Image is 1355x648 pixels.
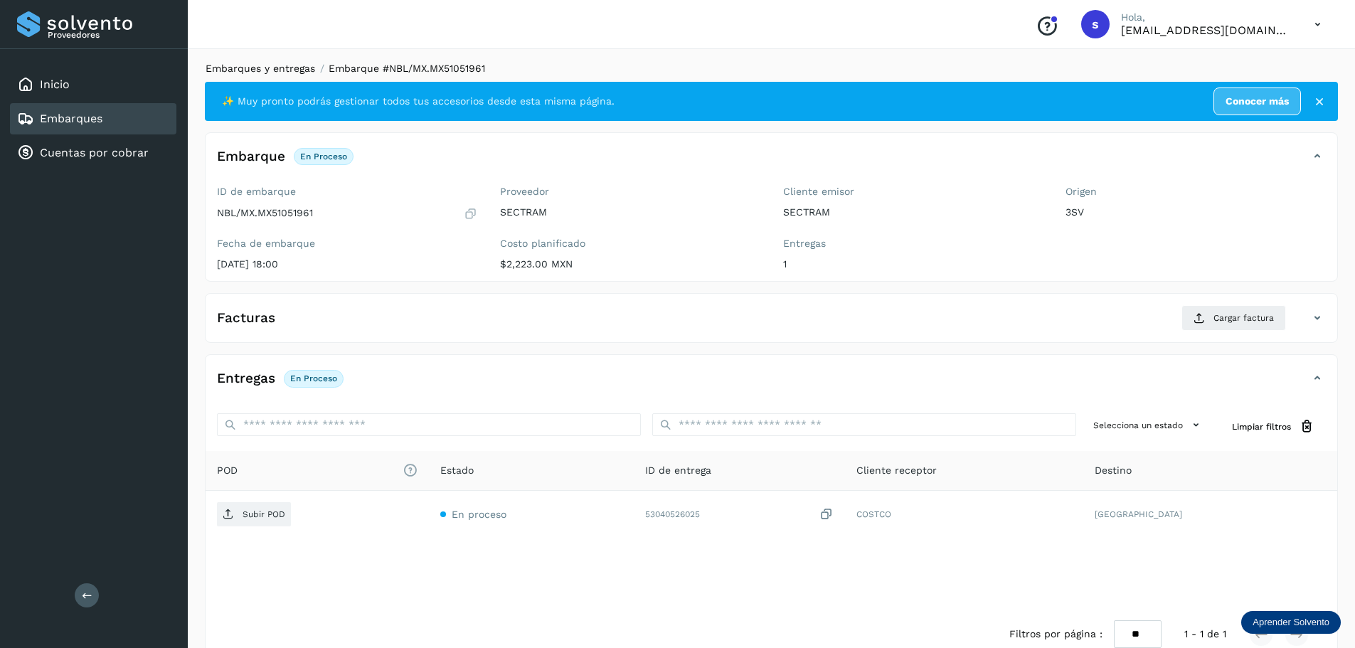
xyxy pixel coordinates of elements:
[217,310,275,326] h4: Facturas
[206,305,1337,342] div: FacturasCargar factura
[205,61,1338,76] nav: breadcrumb
[217,186,477,198] label: ID de embarque
[845,491,1083,538] td: COSTCO
[1232,420,1291,433] span: Limpiar filtros
[217,463,418,478] span: POD
[243,509,285,519] p: Subir POD
[1121,11,1292,23] p: Hola,
[329,63,485,74] span: Embarque #NBL/MX.MX51051961
[783,186,1043,198] label: Cliente emisor
[1221,413,1326,440] button: Limpiar filtros
[1184,627,1226,642] span: 1 - 1 de 1
[452,509,506,520] span: En proceso
[1121,23,1292,37] p: sectram23@gmail.com
[206,144,1337,180] div: EmbarqueEn proceso
[206,366,1337,402] div: EntregasEn proceso
[1213,312,1274,324] span: Cargar factura
[10,103,176,134] div: Embarques
[10,69,176,100] div: Inicio
[217,149,285,165] h4: Embarque
[1095,463,1132,478] span: Destino
[1241,611,1341,634] div: Aprender Solvento
[300,152,347,161] p: En proceso
[217,502,291,526] button: Subir POD
[500,238,760,250] label: Costo planificado
[500,258,760,270] p: $2,223.00 MXN
[40,78,70,91] a: Inicio
[1066,206,1326,218] p: 3SV
[645,507,834,522] div: 53040526025
[645,463,711,478] span: ID de entrega
[783,258,1043,270] p: 1
[500,206,760,218] p: SECTRAM
[1088,413,1209,437] button: Selecciona un estado
[290,373,337,383] p: En proceso
[222,94,615,109] span: ✨ Muy pronto podrás gestionar todos tus accesorios desde esta misma página.
[48,30,171,40] p: Proveedores
[1009,627,1102,642] span: Filtros por página :
[217,371,275,387] h4: Entregas
[1066,186,1326,198] label: Origen
[217,258,477,270] p: [DATE] 18:00
[1181,305,1286,331] button: Cargar factura
[1213,87,1301,115] a: Conocer más
[1083,491,1337,538] td: [GEOGRAPHIC_DATA]
[783,206,1043,218] p: SECTRAM
[40,112,102,125] a: Embarques
[10,137,176,169] div: Cuentas por cobrar
[217,207,313,219] p: NBL/MX.MX51051961
[783,238,1043,250] label: Entregas
[440,463,474,478] span: Estado
[1253,617,1329,628] p: Aprender Solvento
[40,146,149,159] a: Cuentas por cobrar
[217,238,477,250] label: Fecha de embarque
[206,63,315,74] a: Embarques y entregas
[500,186,760,198] label: Proveedor
[856,463,937,478] span: Cliente receptor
